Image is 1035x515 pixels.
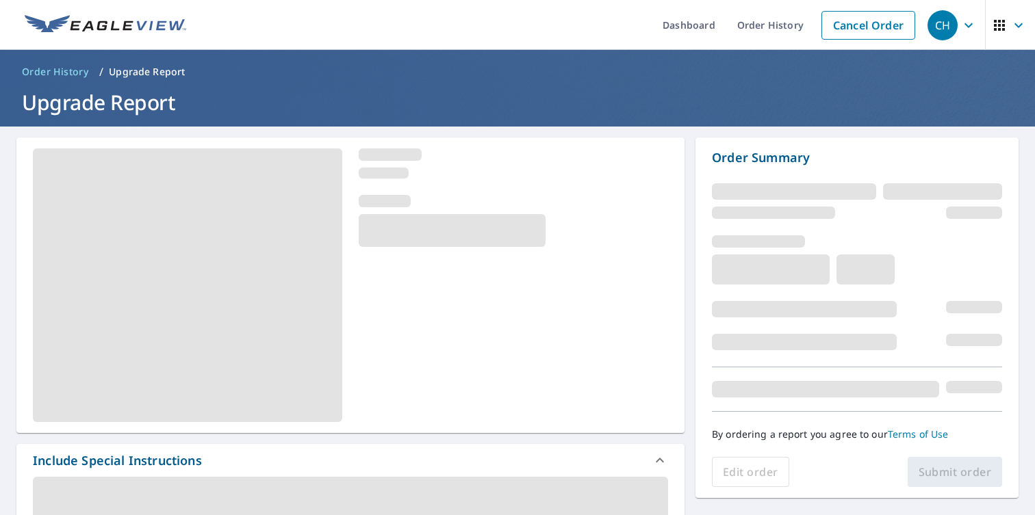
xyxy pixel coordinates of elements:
[99,64,103,80] li: /
[33,451,202,470] div: Include Special Instructions
[22,65,88,79] span: Order History
[16,61,1019,83] nav: breadcrumb
[712,428,1002,440] p: By ordering a report you agree to our
[712,148,1002,167] p: Order Summary
[821,11,915,40] a: Cancel Order
[928,10,958,40] div: CH
[16,444,685,477] div: Include Special Instructions
[16,61,94,83] a: Order History
[888,427,949,440] a: Terms of Use
[25,15,186,36] img: EV Logo
[16,88,1019,116] h1: Upgrade Report
[109,65,185,79] p: Upgrade Report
